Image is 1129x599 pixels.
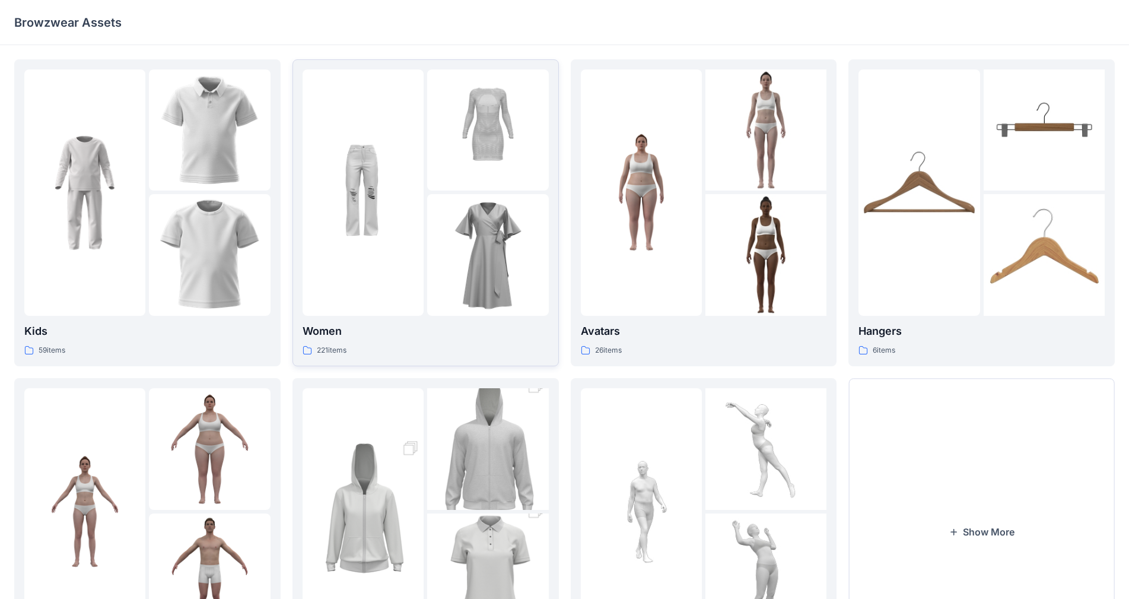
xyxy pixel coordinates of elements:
p: 59 items [39,344,65,357]
img: folder 1 [24,132,145,253]
p: Kids [24,323,271,340]
img: folder 3 [984,194,1105,315]
img: folder 2 [149,388,270,509]
img: folder 3 [149,194,270,315]
img: folder 1 [24,451,145,572]
img: folder 2 [427,358,548,540]
p: 221 items [317,344,346,357]
img: folder 2 [705,388,826,509]
p: 26 items [595,344,622,357]
p: 6 items [873,344,895,357]
img: folder 3 [705,194,826,315]
a: folder 1folder 2folder 3Kids59items [14,59,281,366]
p: Hangers [858,323,1105,340]
a: folder 1folder 2folder 3Avatars26items [571,59,837,366]
img: folder 2 [149,69,270,191]
img: folder 1 [581,451,702,572]
p: Women [303,323,549,340]
img: folder 2 [427,69,548,191]
img: folder 2 [984,69,1105,191]
img: folder 1 [858,132,979,253]
a: folder 1folder 2folder 3Hangers6items [848,59,1115,366]
a: folder 1folder 2folder 3Women221items [292,59,559,366]
p: Avatars [581,323,827,340]
img: folder 1 [581,132,702,253]
img: folder 3 [427,194,548,315]
img: folder 1 [303,132,424,253]
p: Browzwear Assets [14,14,122,31]
img: folder 2 [705,69,826,191]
